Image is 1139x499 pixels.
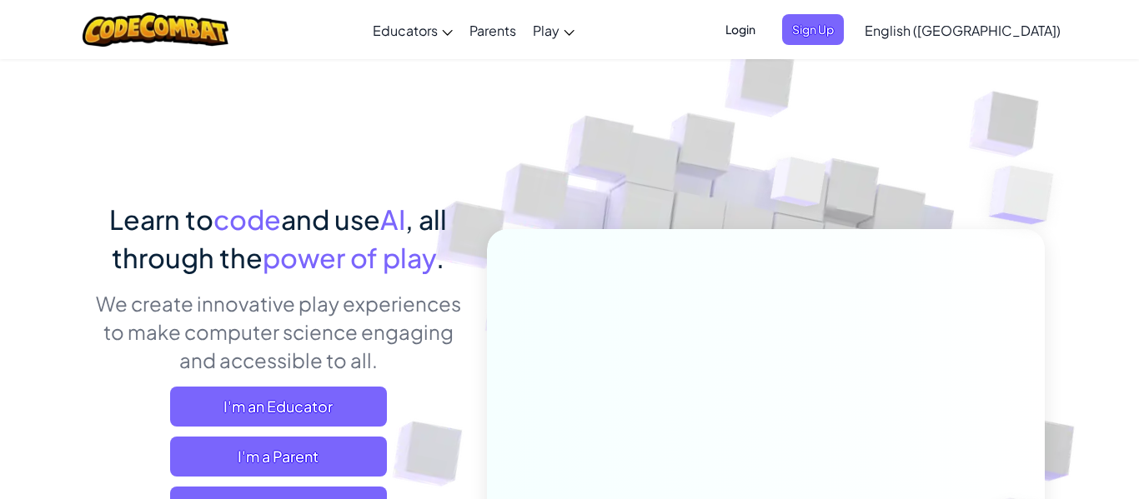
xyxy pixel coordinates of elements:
[533,22,559,39] span: Play
[109,202,213,236] span: Learn to
[364,7,461,52] a: Educators
[281,202,380,236] span: and use
[865,22,1061,39] span: English ([GEOGRAPHIC_DATA])
[213,202,281,236] span: code
[373,22,438,39] span: Educators
[263,241,436,274] span: power of play
[782,14,844,45] button: Sign Up
[461,7,524,52] a: Parents
[170,437,387,477] a: I'm a Parent
[524,7,583,52] a: Play
[956,125,1100,266] img: Overlap cubes
[715,14,765,45] button: Login
[856,7,1069,52] a: English ([GEOGRAPHIC_DATA])
[380,202,405,236] span: AI
[170,387,387,427] a: I'm an Educator
[94,289,462,374] p: We create innovative play experiences to make computer science engaging and accessible to all.
[740,124,860,248] img: Overlap cubes
[83,12,228,47] img: CodeCombat logo
[436,241,444,274] span: .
